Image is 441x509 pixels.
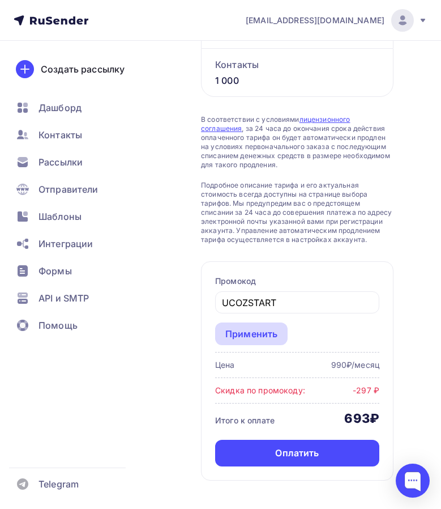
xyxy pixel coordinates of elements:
[41,62,125,76] div: Создать рассылку
[215,385,305,396] div: Скидка по промокоду:
[9,205,144,228] a: Шаблоны
[202,49,323,73] div: Контакты
[38,264,72,278] span: Формы
[38,101,82,114] span: Дашборд
[215,415,275,426] div: Итого к оплате
[9,178,144,201] a: Отправители
[38,128,82,142] span: Контакты
[201,115,393,169] span: В соответствии с условиями , за 24 часа до окончания срока действия оплаченного тарифа он будет а...
[38,237,93,251] span: Интеграции
[201,115,350,133] a: лицензионного соглашения
[9,151,144,173] a: Рассылки
[9,124,144,146] a: Контакты
[222,296,373,309] input: Введите промокод
[215,275,379,287] div: Промокод
[246,15,384,26] span: [EMAIL_ADDRESS][DOMAIN_NAME]
[201,181,393,244] span: Подробное описание тарифа и его актуальная стоимость всегда доступны на странице выбора тарифов. ...
[331,359,379,371] div: 990₽/месяц
[225,327,277,341] div: Применить
[38,291,89,305] span: API и SMTP
[38,319,78,332] span: Помощь
[9,260,144,282] a: Формы
[38,210,82,223] span: Шаблоны
[344,410,379,426] div: 693₽
[38,477,79,491] span: Telegram
[38,183,99,196] span: Отправители
[202,73,393,96] div: 1 000
[9,96,144,119] a: Дашборд
[275,447,319,460] div: Оплатить
[246,9,427,32] a: [EMAIL_ADDRESS][DOMAIN_NAME]
[215,359,235,371] div: Цена
[38,155,83,169] span: Рассылки
[353,385,379,396] div: -297 ₽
